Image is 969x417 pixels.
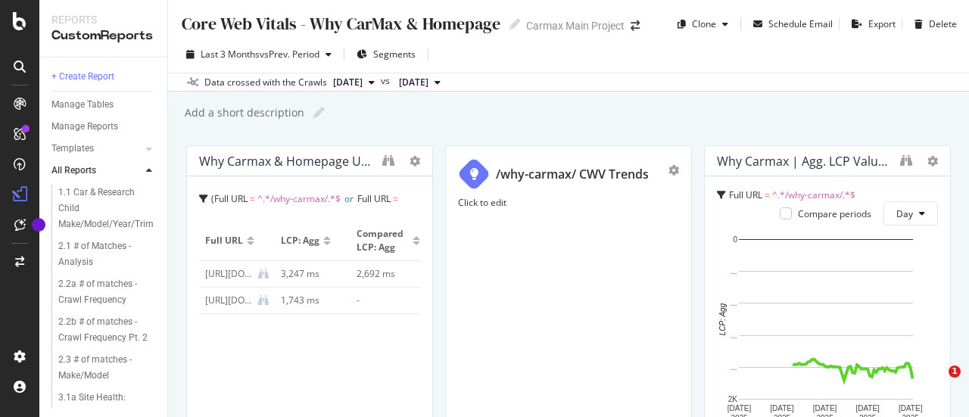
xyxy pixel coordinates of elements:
[51,119,157,135] a: Manage Reports
[730,300,737,308] text: …
[717,154,893,169] div: Why Carmax | Agg. LCP Value Trends
[357,192,391,205] span: Full URL
[908,12,957,36] button: Delete
[250,192,255,205] span: =
[393,192,398,205] span: =
[351,42,422,67] button: Segments
[58,352,157,384] a: 2.3 # of matches - Make/Model
[770,404,794,412] text: [DATE]
[51,69,157,85] a: + Create Report
[813,404,837,412] text: [DATE]
[58,276,148,308] div: 2.2a # of matches - Crawl Frequency
[631,20,640,31] div: arrow-right-arrow-left
[51,141,142,157] a: Templates
[32,218,45,232] div: Tooltip anchor
[718,303,727,335] text: LCP: Agg
[729,188,762,201] span: Full URL
[772,188,855,201] span: ^.*/why-carmax/.*$
[900,154,912,166] div: binoculars
[199,154,375,169] div: Why Carmax & Homepage URL | CWV Current vs. Previous Period Change Table
[768,17,833,30] div: Schedule Email
[747,12,833,36] button: Schedule Email
[730,267,737,275] text: …
[281,294,338,307] div: 1,743 ms
[180,42,338,67] button: Last 3 MonthsvsPrev. Period
[205,234,243,247] span: Full URL
[855,404,880,412] text: [DATE]
[373,48,416,61] span: Segments
[399,76,428,89] span: 2025 Jun. 8th
[58,185,157,232] a: 1.1 Car & Research Child Make/Model/Year/Trim
[260,48,319,61] span: vs Prev. Period
[201,48,260,61] span: Last 3 Months
[214,192,248,205] span: Full URL
[58,314,157,346] a: 2.2b # of matches - Crawl Frequency Pt. 2
[728,395,738,403] text: 2K
[798,207,871,220] div: Compare periods
[668,165,679,176] div: gear
[509,19,520,30] i: Edit report name
[257,192,341,205] span: ^.*/why-carmax/.*$
[846,12,896,36] button: Export
[51,163,142,179] a: All Reports
[205,267,252,281] div: https://www.carmax.com/
[692,17,716,30] div: Clone
[671,12,734,36] button: Clone
[458,196,679,209] p: Click to edit
[765,188,770,201] span: =
[51,141,94,157] div: Templates
[896,207,913,220] span: Day
[496,166,649,183] div: /why-carmax/ CWV Trends
[281,267,338,281] div: 3,247 ms
[51,163,96,179] div: All Reports
[180,12,500,36] div: Core Web Vitals - Why CarMax & Homepage
[58,276,157,308] a: 2.2a # of matches - Crawl Frequency
[51,97,114,113] div: Manage Tables
[868,17,896,30] div: Export
[728,404,752,412] text: [DATE]
[58,314,148,346] div: 2.2b # of matches - Crawl Frequency Pt. 2
[51,119,118,135] div: Manage Reports
[58,238,157,270] a: 2.1 # of Matches - Analysis
[357,227,409,254] span: Compared LCP: Agg
[51,12,155,27] div: Reports
[58,352,146,384] div: 2.3 # of matches - Make/Model
[327,73,381,92] button: [DATE]
[204,76,327,89] div: Data crossed with the Crawls
[205,294,252,307] div: https://www.carmax.com/why-carmax/
[51,69,114,85] div: + Create Report
[730,331,737,340] text: …
[883,201,938,226] button: Day
[51,27,155,45] div: CustomReports
[918,366,954,402] iframe: Intercom live chat
[58,238,145,270] div: 2.1 # of Matches - Analysis
[357,267,414,281] div: 2,692 ms
[899,404,923,412] text: [DATE]
[929,17,957,30] div: Delete
[357,294,414,307] div: N/A ms
[281,234,319,247] span: LCP: Agg
[313,107,324,118] i: Edit report name
[381,74,393,88] span: vs
[344,192,354,205] span: or
[58,185,154,232] div: 1.1 Car & Research Child Make/Model/Year/Trim
[733,235,737,244] text: 0
[199,213,295,226] span: [URL][DOMAIN_NAME]
[949,366,961,378] span: 1
[526,18,625,33] div: Carmax Main Project
[183,105,304,120] div: Add a short description
[333,76,363,89] span: 2025 Sep. 21st
[393,73,447,92] button: [DATE]
[382,154,394,166] div: binoculars
[51,97,157,113] a: Manage Tables
[730,363,737,372] text: …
